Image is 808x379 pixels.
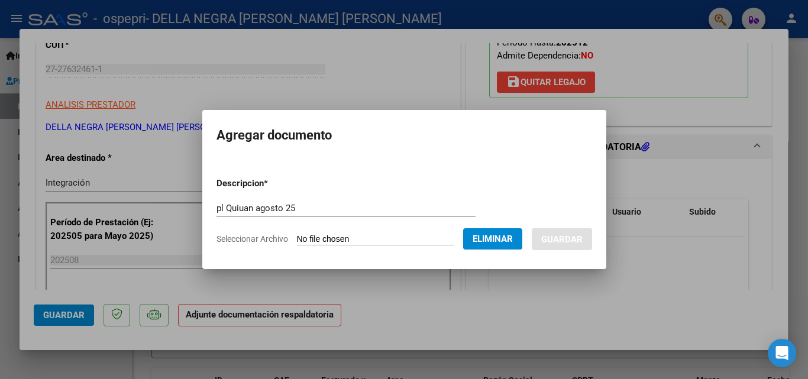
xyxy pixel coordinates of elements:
[473,234,513,244] span: Eliminar
[532,228,592,250] button: Guardar
[541,234,583,245] span: Guardar
[768,339,796,367] div: Open Intercom Messenger
[216,177,329,190] p: Descripcion
[216,124,592,147] h2: Agregar documento
[463,228,522,250] button: Eliminar
[216,234,288,244] span: Seleccionar Archivo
